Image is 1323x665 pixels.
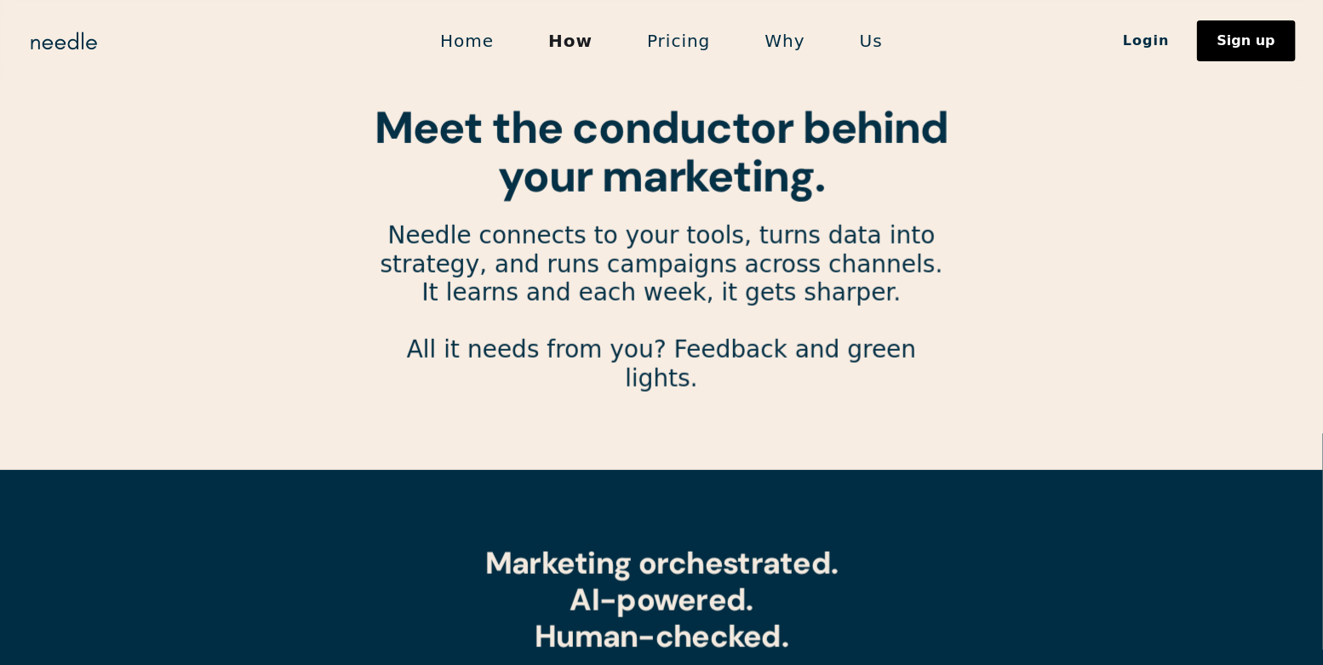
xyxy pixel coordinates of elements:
strong: Marketing orchestrated. AI-powered. Human-checked. [485,542,838,656]
a: Us [833,23,910,59]
a: Home [413,23,521,59]
strong: Meet the conductor behind your marketing. [375,99,948,205]
a: Login [1096,26,1197,55]
a: Sign up [1197,20,1296,61]
p: Needle connects to your tools, turns data into strategy, and runs campaigns across channels. It l... [372,221,951,421]
a: Pricing [620,23,737,59]
div: Sign up [1217,34,1275,48]
a: Why [738,23,833,59]
a: How [521,23,620,59]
